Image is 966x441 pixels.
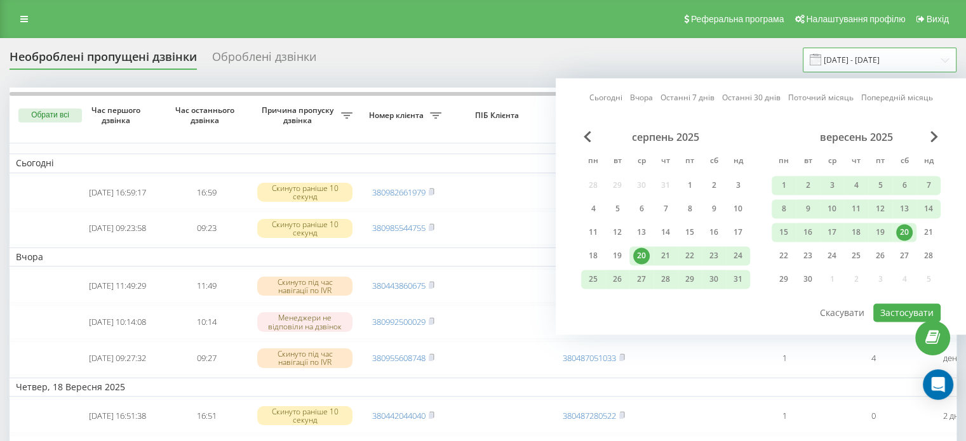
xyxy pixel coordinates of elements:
div: сб 6 вер 2025 р. [892,176,916,195]
div: пн 25 серп 2025 р. [581,270,605,289]
a: 380955608748 [372,352,426,364]
div: 25 [585,271,601,287]
span: ПІБ Клієнта [459,110,539,121]
div: чт 25 вер 2025 р. [844,246,868,265]
div: 24 [730,247,746,264]
div: Скинуто раніше 10 секунд [257,406,352,425]
div: 24 [824,247,840,264]
div: сб 23 серп 2025 р. [702,246,726,265]
div: вт 23 вер 2025 р. [796,246,820,265]
span: Реферальна програма [691,14,784,24]
div: 29 [775,271,792,287]
button: Застосувати [873,303,941,322]
div: пн 29 вер 2025 р. [772,270,796,289]
div: 18 [585,247,601,264]
div: 15 [775,224,792,240]
td: [DATE] 16:51:38 [73,399,162,433]
div: пн 8 вер 2025 р. [772,199,796,218]
div: 19 [872,224,889,240]
span: Вихід [927,14,949,24]
div: 23 [800,247,816,264]
div: чт 7 серп 2025 р. [654,199,678,218]
div: 5 [872,177,889,194]
button: Обрати всі [18,109,82,122]
div: ср 24 вер 2025 р. [820,246,844,265]
div: ср 10 вер 2025 р. [820,199,844,218]
a: 380443860675 [372,280,426,291]
div: Скинуто раніше 10 секунд [257,183,352,202]
div: 7 [920,177,937,194]
abbr: неділя [919,152,938,171]
div: Скинуто раніше 10 секунд [257,219,352,238]
div: 29 [681,271,698,287]
div: 9 [706,201,722,217]
div: 27 [896,247,913,264]
div: вт 2 вер 2025 р. [796,176,820,195]
div: ср 6 серп 2025 р. [629,199,654,218]
div: 28 [657,271,674,287]
div: пт 1 серп 2025 р. [678,176,702,195]
div: вт 5 серп 2025 р. [605,199,629,218]
td: 10:14 [162,305,251,339]
td: [DATE] 16:59:17 [73,176,162,209]
div: 23 [706,247,722,264]
div: вт 26 серп 2025 р. [605,270,629,289]
span: Номер клієнта [365,110,430,121]
abbr: середа [632,152,651,171]
div: Скинуто під час навігації по IVR [257,348,352,367]
button: Скасувати [813,303,871,322]
div: нд 10 серп 2025 р. [726,199,750,218]
div: 27 [633,271,650,287]
div: чт 11 вер 2025 р. [844,199,868,218]
td: 11:49 [162,269,251,303]
div: 10 [730,201,746,217]
div: сб 20 вер 2025 р. [892,223,916,242]
td: 16:59 [162,176,251,209]
abbr: понеділок [774,152,793,171]
div: сб 9 серп 2025 р. [702,199,726,218]
div: нд 3 серп 2025 р. [726,176,750,195]
div: пн 1 вер 2025 р. [772,176,796,195]
td: 0 [829,399,918,433]
div: 19 [609,247,626,264]
a: 380487280522 [563,410,616,421]
div: 14 [657,224,674,240]
div: 20 [896,224,913,240]
div: 25 [848,247,864,264]
a: 380487051033 [563,352,616,364]
div: 13 [896,201,913,217]
div: 17 [824,224,840,240]
td: [DATE] 10:14:08 [73,305,162,339]
td: 1 [740,399,829,433]
td: 1 [740,341,829,375]
div: Необроблені пропущені дзвінки [10,50,197,70]
div: Open Intercom Messenger [923,369,953,400]
div: Менеджери не відповіли на дзвінок [257,312,352,331]
div: пт 12 вер 2025 р. [868,199,892,218]
div: 26 [609,271,626,287]
div: нд 14 вер 2025 р. [916,199,941,218]
div: 28 [920,247,937,264]
div: пт 26 вер 2025 р. [868,246,892,265]
div: чт 28 серп 2025 р. [654,270,678,289]
div: пн 22 вер 2025 р. [772,246,796,265]
a: Поточний місяць [788,92,854,104]
div: пн 4 серп 2025 р. [581,199,605,218]
abbr: вівторок [798,152,817,171]
div: пт 8 серп 2025 р. [678,199,702,218]
div: 5 [609,201,626,217]
div: ср 20 серп 2025 р. [629,246,654,265]
div: 20 [633,247,650,264]
div: 16 [706,224,722,240]
div: чт 14 серп 2025 р. [654,223,678,242]
div: сб 2 серп 2025 р. [702,176,726,195]
div: 8 [681,201,698,217]
abbr: неділя [728,152,748,171]
abbr: середа [822,152,842,171]
div: 18 [848,224,864,240]
div: нд 28 вер 2025 р. [916,246,941,265]
div: пн 18 серп 2025 р. [581,246,605,265]
div: ср 3 вер 2025 р. [820,176,844,195]
abbr: п’ятниця [680,152,699,171]
span: Час останнього дзвінка [172,105,241,125]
